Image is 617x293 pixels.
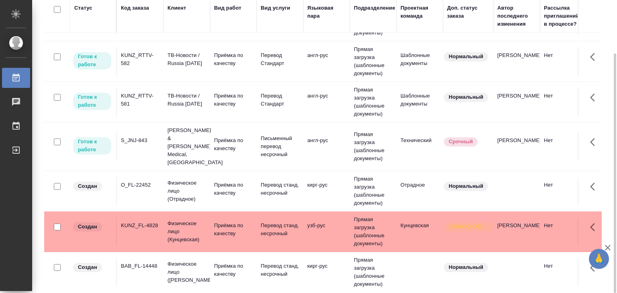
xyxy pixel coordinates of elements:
span: 🙏 [592,250,606,267]
div: Вид услуги [261,4,290,12]
p: Перевод станд. несрочный [261,262,299,278]
p: Нормальный [449,263,483,271]
td: Нет [540,218,586,246]
td: англ-рус [303,132,350,161]
div: Код заказа [121,4,149,12]
p: Перевод Стандарт [261,92,299,108]
div: Заказ еще не согласован с клиентом, искать исполнителей рано [72,262,112,273]
p: Перевод Стандарт [261,51,299,67]
div: Статус [74,4,92,12]
div: Проектная команда [400,4,439,20]
div: O_FL-22452 [121,181,159,189]
td: Нет [540,132,586,161]
p: ТВ-Новости / Russia [DATE] [168,51,206,67]
div: Подразделение [354,4,395,12]
td: Шаблонные документы [396,88,443,116]
p: Готов к работе [78,138,106,154]
td: [PERSON_NAME] [493,88,540,116]
p: Физическое лицо (Кунцевская) [168,220,206,244]
td: Кунцевская [396,218,443,246]
p: ТВ-Новости / Russia [DATE] [168,92,206,108]
p: Нормальный [449,182,483,190]
td: кирг-рус [303,177,350,205]
p: Нормальный [449,53,483,61]
td: англ-рус [303,47,350,75]
td: Прямая загрузка (шаблонные документы) [350,212,396,252]
td: Прямая загрузка (шаблонные документы) [350,171,396,211]
button: Здесь прячутся важные кнопки [585,47,605,67]
td: кирг-рус [303,258,350,286]
button: 🙏 [589,249,609,269]
td: [PERSON_NAME] [493,218,540,246]
td: Нет [540,47,586,75]
div: Исполнитель может приступить к работе [72,92,112,111]
button: Здесь прячутся важные кнопки [585,132,605,152]
button: Здесь прячутся важные кнопки [585,177,605,196]
p: Письменный перевод несрочный [261,134,299,159]
td: Прямая загрузка (шаблонные документы) [350,126,396,167]
p: Создан [78,182,97,190]
div: S_JNJ-843 [121,136,159,144]
td: [PERSON_NAME] [493,47,540,75]
div: Исполнитель может приступить к работе [72,136,112,155]
div: Клиент [168,4,186,12]
div: KUNZ_RTTV-581 [121,92,159,108]
td: Прямая загрузка (шаблонные документы) [350,41,396,81]
p: Срочный [449,138,473,146]
div: Вид работ [214,4,241,12]
td: англ-рус [303,88,350,116]
td: [PERSON_NAME] [493,132,540,161]
div: BAB_FL-14448 [121,262,159,270]
button: Здесь прячутся важные кнопки [585,258,605,277]
p: [DEMOGRAPHIC_DATA] [449,223,489,231]
p: Готов к работе [78,93,106,109]
p: Приёмка по качеству [214,262,253,278]
td: Нет [540,177,586,205]
div: Заказ еще не согласован с клиентом, искать исполнителей рано [72,222,112,232]
td: узб-рус [303,218,350,246]
p: Приёмка по качеству [214,136,253,153]
p: Физическое лицо ([PERSON_NAME]) [168,260,206,284]
td: Прямая загрузка (шаблонные документы) [350,82,396,122]
p: Готов к работе [78,53,106,69]
p: Приёмка по качеству [214,51,253,67]
div: Доп. статус заказа [447,4,489,20]
div: Исполнитель может приступить к работе [72,51,112,70]
div: Рассылка приглашений в процессе? [544,4,582,28]
p: Приёмка по качеству [214,222,253,238]
div: Автор последнего изменения [497,4,536,28]
div: Языковая пара [307,4,346,20]
p: Приёмка по качеству [214,181,253,197]
td: Прямая загрузка (шаблонные документы) [350,252,396,292]
p: Физическое лицо (Отрадное) [168,179,206,203]
div: Заказ еще не согласован с клиентом, искать исполнителей рано [72,181,112,192]
p: Перевод станд. несрочный [261,181,299,197]
div: KUNZ_RTTV-582 [121,51,159,67]
div: KUNZ_FL-4828 [121,222,159,230]
button: Здесь прячутся важные кнопки [585,218,605,237]
td: Нет [540,88,586,116]
p: Приёмка по качеству [214,92,253,108]
td: Технический [396,132,443,161]
p: Создан [78,263,97,271]
p: [PERSON_NAME] & [PERSON_NAME] Medical, [GEOGRAPHIC_DATA] [168,126,206,167]
p: Создан [78,223,97,231]
td: Нет [540,258,586,286]
p: Перевод станд. несрочный [261,222,299,238]
td: Шаблонные документы [396,47,443,75]
td: Отрадное [396,177,443,205]
button: Здесь прячутся важные кнопки [585,88,605,107]
p: Нормальный [449,93,483,101]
